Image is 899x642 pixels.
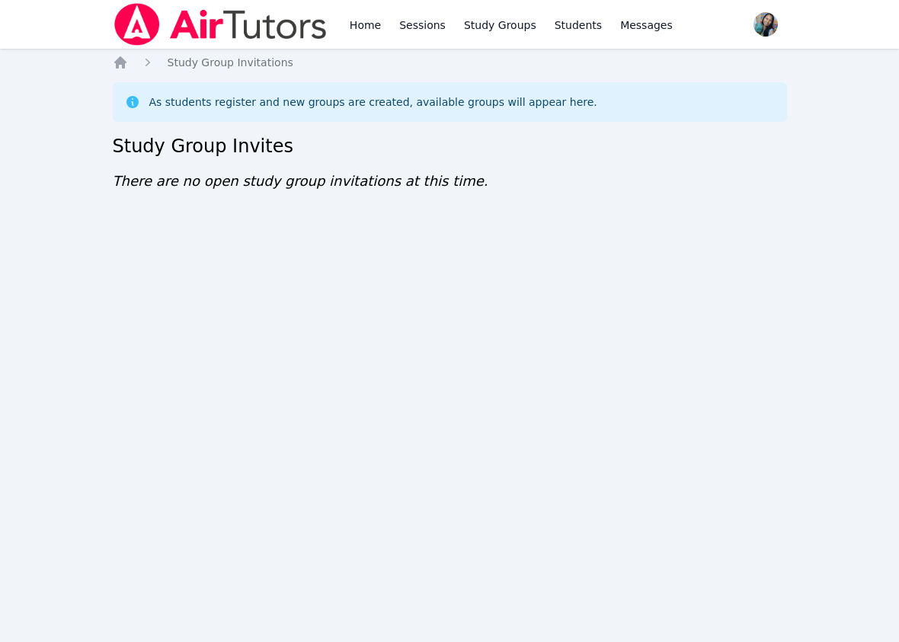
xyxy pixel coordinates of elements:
[113,134,787,158] h2: Study Group Invites
[168,55,293,70] a: Study Group Invitations
[168,56,293,69] span: Study Group Invitations
[113,3,328,46] img: Air Tutors
[113,55,787,70] nav: Breadcrumb
[149,94,597,110] div: As students register and new groups are created, available groups will appear here.
[113,173,488,189] span: There are no open study group invitations at this time.
[620,18,673,33] span: Messages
